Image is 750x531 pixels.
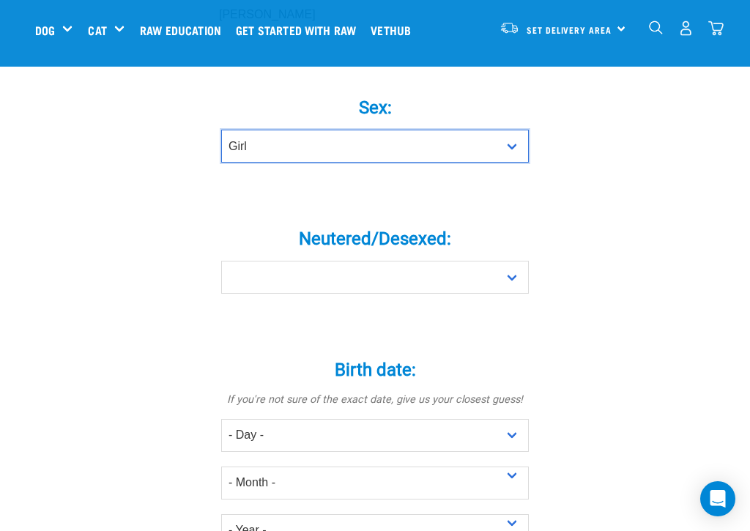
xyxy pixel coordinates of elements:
label: Neutered/Desexed: [155,226,595,252]
div: Open Intercom Messenger [700,481,735,516]
img: user.png [678,21,694,36]
a: Get started with Raw [232,1,367,59]
img: van-moving.png [500,21,519,34]
label: Sex: [155,94,595,121]
label: Birth date: [155,357,595,383]
span: Set Delivery Area [527,27,612,32]
a: Vethub [367,1,422,59]
a: Raw Education [136,1,232,59]
img: home-icon@2x.png [708,21,724,36]
a: Cat [88,21,106,39]
p: If you're not sure of the exact date, give us your closest guess! [155,392,595,408]
a: Dog [35,21,55,39]
img: home-icon-1@2x.png [649,21,663,34]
